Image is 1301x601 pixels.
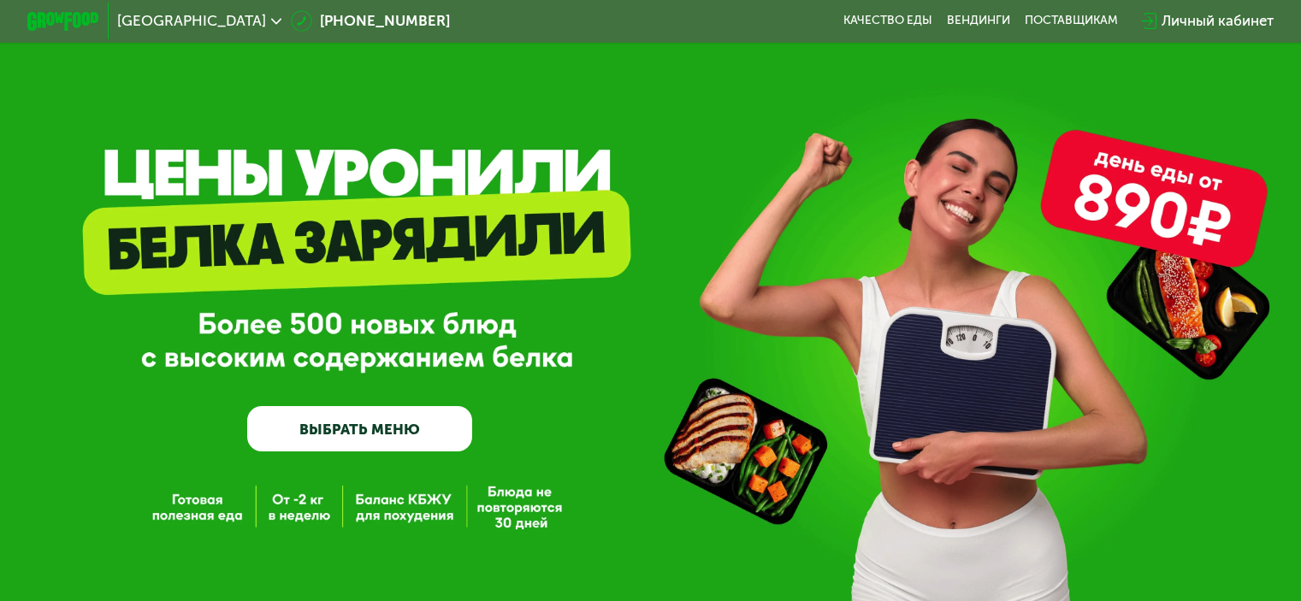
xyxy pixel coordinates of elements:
[291,10,450,32] a: [PHONE_NUMBER]
[947,14,1010,28] a: Вендинги
[1025,14,1118,28] div: поставщикам
[117,14,266,28] span: [GEOGRAPHIC_DATA]
[1162,10,1274,32] div: Личный кабинет
[247,406,472,451] a: ВЫБРАТЬ МЕНЮ
[843,14,932,28] a: Качество еды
